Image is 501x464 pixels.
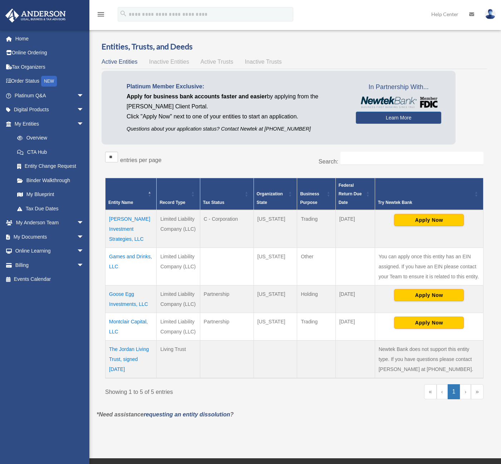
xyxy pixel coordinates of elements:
span: Business Purpose [300,191,319,205]
td: [US_STATE] [254,285,297,313]
td: Limited Liability Company (LLC) [157,248,200,285]
td: [DATE] [335,313,375,341]
th: Entity Name: Activate to invert sorting [105,178,157,210]
td: [US_STATE] [254,210,297,248]
td: Holding [297,285,335,313]
a: First [424,384,437,399]
p: by applying from the [PERSON_NAME] Client Portal. [127,92,345,112]
p: Platinum Member Exclusive: [127,82,345,92]
span: In Partnership With... [356,82,441,93]
td: You can apply once this entity has an EIN assigned. If you have an EIN please contact your Team t... [375,248,483,285]
p: Questions about your application status? Contact Newtek at [PHONE_NUMBER] [127,124,345,133]
span: arrow_drop_down [77,103,91,117]
th: Try Newtek Bank : Activate to sort [375,178,483,210]
td: Montclair Capital, LLC [105,313,157,341]
span: arrow_drop_down [77,244,91,259]
div: Showing 1 to 5 of 5 entries [105,384,289,397]
em: *Need assistance ? [97,411,234,417]
img: Anderson Advisors Platinum Portal [3,9,68,23]
span: Tax Status [203,200,225,205]
a: menu [97,13,105,19]
span: Active Trusts [201,59,234,65]
img: NewtekBankLogoSM.png [359,97,438,108]
span: Entity Name [108,200,133,205]
th: Business Purpose: Activate to sort [297,178,335,210]
h3: Entities, Trusts, and Deeds [102,41,487,52]
a: Billingarrow_drop_down [5,258,95,272]
td: C - Corporation [200,210,254,248]
td: [US_STATE] [254,313,297,341]
button: Apply Now [394,214,464,226]
a: Digital Productsarrow_drop_down [5,103,95,117]
td: Trading [297,313,335,341]
a: My Anderson Teamarrow_drop_down [5,216,95,230]
a: Learn More [356,112,441,124]
td: [US_STATE] [254,248,297,285]
span: arrow_drop_down [77,258,91,273]
td: Newtek Bank does not support this entity type. If you have questions please contact [PERSON_NAME]... [375,341,483,378]
a: Platinum Q&Aarrow_drop_down [5,88,95,103]
td: Limited Liability Company (LLC) [157,210,200,248]
a: My Entitiesarrow_drop_down [5,117,91,131]
a: CTA Hub [10,145,91,159]
a: Overview [10,131,88,145]
a: requesting an entity dissolution [144,411,230,417]
td: Limited Liability Company (LLC) [157,313,200,341]
label: entries per page [120,157,162,163]
span: Inactive Trusts [245,59,282,65]
a: Last [471,384,483,399]
td: [DATE] [335,210,375,248]
a: 1 [448,384,460,399]
td: The Jordan Living Trust, signed [DATE] [105,341,157,378]
span: Organization State [257,191,283,205]
td: [PERSON_NAME] Investment Strategies, LLC [105,210,157,248]
a: Tax Due Dates [10,201,91,216]
span: Apply for business bank accounts faster and easier [127,93,267,99]
i: menu [97,10,105,19]
a: Online Learningarrow_drop_down [5,244,95,258]
a: Events Calendar [5,272,95,287]
a: My Blueprint [10,187,91,202]
th: Record Type: Activate to sort [157,178,200,210]
td: Partnership [200,313,254,341]
span: Federal Return Due Date [339,183,362,205]
td: Limited Liability Company (LLC) [157,285,200,313]
td: Goose Egg Investments, LLC [105,285,157,313]
th: Organization State: Activate to sort [254,178,297,210]
a: Entity Change Request [10,159,91,174]
a: My Documentsarrow_drop_down [5,230,95,244]
img: User Pic [485,9,496,19]
span: arrow_drop_down [77,230,91,244]
button: Apply Now [394,317,464,329]
td: Partnership [200,285,254,313]
div: Try Newtek Bank [378,198,472,207]
a: Binder Walkthrough [10,173,91,187]
th: Tax Status: Activate to sort [200,178,254,210]
a: Home [5,31,95,46]
td: Other [297,248,335,285]
i: search [119,10,127,18]
p: Click "Apply Now" next to one of your entities to start an application. [127,112,345,122]
a: Online Ordering [5,46,95,60]
a: Next [460,384,471,399]
span: Inactive Entities [149,59,189,65]
span: Active Entities [102,59,137,65]
label: Search: [319,158,338,165]
span: arrow_drop_down [77,88,91,103]
a: Order StatusNEW [5,74,95,89]
span: Record Type [159,200,185,205]
button: Apply Now [394,289,464,301]
a: Tax Organizers [5,60,95,74]
td: Living Trust [157,341,200,378]
td: Trading [297,210,335,248]
td: Games and Drinks, LLC [105,248,157,285]
a: Previous [437,384,448,399]
span: arrow_drop_down [77,216,91,230]
td: [DATE] [335,285,375,313]
th: Federal Return Due Date: Activate to sort [335,178,375,210]
span: arrow_drop_down [77,117,91,131]
div: NEW [41,76,57,87]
